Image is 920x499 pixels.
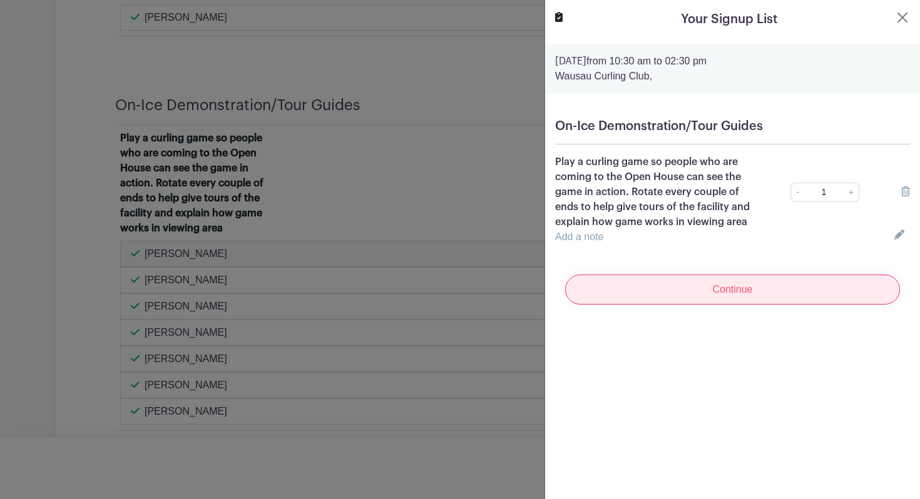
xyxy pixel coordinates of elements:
input: Continue [565,275,900,305]
p: Play a curling game so people who are coming to the Open House can see the game in action. Rotate... [555,154,756,229]
a: - [790,183,804,202]
p: Wausau Curling Club, [555,69,910,84]
button: Close [895,10,910,25]
p: from 10:30 am to 02:30 pm [555,54,910,69]
a: Add a note [555,231,603,242]
h5: Your Signup List [681,10,777,29]
a: + [844,183,859,202]
h5: On-Ice Demonstration/Tour Guides [555,119,910,134]
strong: [DATE] [555,56,586,66]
